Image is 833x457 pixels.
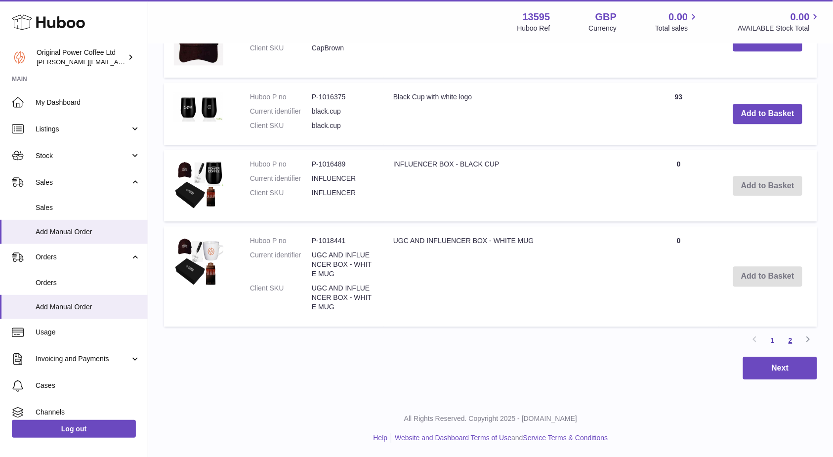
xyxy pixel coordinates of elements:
[639,83,718,145] td: 93
[36,408,140,417] span: Channels
[738,24,821,33] span: AVAILABLE Stock Total
[312,43,374,53] dd: CapBrown
[250,174,312,183] dt: Current identifier
[738,10,821,33] a: 0.00 AVAILABLE Stock Total
[174,92,223,122] img: Black Cup with white logo
[36,278,140,288] span: Orders
[782,332,799,349] a: 2
[36,178,130,187] span: Sales
[312,188,374,198] dd: INFLUENCER
[250,43,312,53] dt: Client SKU
[36,98,140,107] span: My Dashboard
[639,150,718,221] td: 0
[595,10,617,24] strong: GBP
[36,354,130,364] span: Invoicing and Payments
[312,236,374,246] dd: P-1018441
[250,250,312,279] dt: Current identifier
[764,332,782,349] a: 1
[312,250,374,279] dd: UGC AND INFLUENCER BOX - WHITE MUG
[312,107,374,116] dd: black.cup
[791,10,810,24] span: 0.00
[36,151,130,161] span: Stock
[743,357,817,380] button: Next
[36,328,140,337] span: Usage
[383,83,639,145] td: Black Cup with white logo
[655,24,699,33] span: Total sales
[37,48,125,67] div: Original Power Coffee Ltd
[395,434,511,442] a: Website and Dashboard Terms of Use
[174,236,223,286] img: UGC AND INFLUENCER BOX - WHITE MUG
[36,381,140,390] span: Cases
[374,434,388,442] a: Help
[250,284,312,312] dt: Client SKU
[36,252,130,262] span: Orders
[36,302,140,312] span: Add Manual Order
[391,433,608,443] li: and
[523,434,608,442] a: Service Terms & Conditions
[639,226,718,326] td: 0
[36,125,130,134] span: Listings
[250,236,312,246] dt: Huboo P no
[312,121,374,130] dd: black.cup
[312,174,374,183] dd: INFLUENCER
[174,160,223,209] img: INFLUENCER BOX - BLACK CUP
[669,10,688,24] span: 0.00
[250,107,312,116] dt: Current identifier
[589,24,617,33] div: Currency
[250,188,312,198] dt: Client SKU
[312,160,374,169] dd: P-1016489
[312,284,374,312] dd: UGC AND INFLUENCER BOX - WHITE MUG
[655,10,699,33] a: 0.00 Total sales
[156,414,825,423] p: All Rights Reserved. Copyright 2025 - [DOMAIN_NAME]
[250,92,312,102] dt: Huboo P no
[250,121,312,130] dt: Client SKU
[517,24,550,33] div: Huboo Ref
[250,160,312,169] dt: Huboo P no
[12,420,136,438] a: Log out
[36,203,140,212] span: Sales
[383,226,639,326] td: UGC AND INFLUENCER BOX - WHITE MUG
[36,227,140,237] span: Add Manual Order
[312,92,374,102] dd: P-1016375
[12,50,27,65] img: aline@drinkpowercoffee.com
[37,58,198,66] span: [PERSON_NAME][EMAIL_ADDRESS][DOMAIN_NAME]
[733,104,802,124] button: Add to Basket
[383,150,639,221] td: INFLUENCER BOX - BLACK CUP
[523,10,550,24] strong: 13595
